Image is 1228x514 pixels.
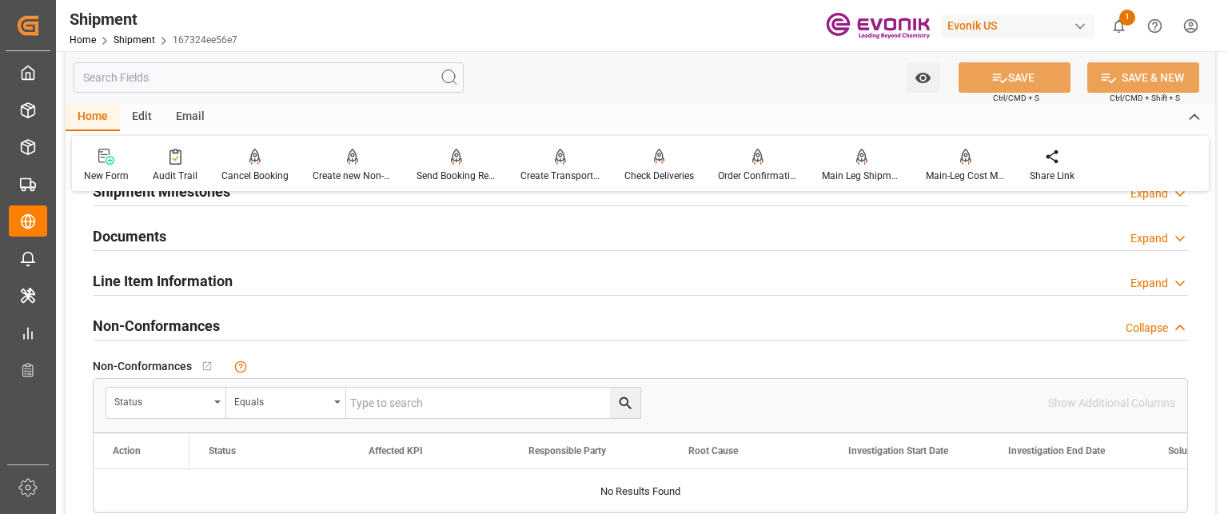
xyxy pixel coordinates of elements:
[1130,230,1168,247] div: Expand
[70,7,237,31] div: Shipment
[941,10,1101,41] button: Evonik US
[1087,62,1199,93] button: SAVE & NEW
[1137,8,1173,44] button: Help Center
[826,12,930,40] img: Evonik-brand-mark-Deep-Purple-RGB.jpeg_1700498283.jpeg
[1008,445,1105,456] span: Investigation End Date
[1030,169,1074,183] div: Share Link
[1130,275,1168,292] div: Expand
[610,388,640,418] button: search button
[624,169,694,183] div: Check Deliveries
[93,270,233,292] h2: Line Item Information
[417,169,496,183] div: Send Booking Request To ABS
[164,104,217,131] div: Email
[113,445,141,456] div: Action
[520,169,600,183] div: Create Transport Unit
[1130,185,1168,202] div: Expand
[1110,92,1180,104] span: Ctrl/CMD + Shift + S
[114,34,155,46] a: Shipment
[959,62,1071,93] button: SAVE
[74,62,464,93] input: Search Fields
[93,225,166,247] h2: Documents
[1101,8,1137,44] button: show 1 new notifications
[926,169,1006,183] div: Main-Leg Cost Message
[114,391,209,409] div: Status
[234,391,329,409] div: Equals
[848,445,948,456] span: Investigation Start Date
[993,92,1039,104] span: Ctrl/CMD + S
[66,104,120,131] div: Home
[1168,445,1204,456] span: Solution
[1119,10,1135,26] span: 1
[528,445,606,456] span: Responsible Party
[1126,320,1168,337] div: Collapse
[718,169,798,183] div: Order Confirmation
[209,445,236,456] span: Status
[941,14,1094,38] div: Evonik US
[153,169,197,183] div: Audit Trail
[221,169,289,183] div: Cancel Booking
[313,169,393,183] div: Create new Non-Conformance
[93,315,220,337] h2: Non-Conformances
[70,34,96,46] a: Home
[226,388,346,418] button: open menu
[84,169,129,183] div: New Form
[93,358,192,375] span: Non-Conformances
[120,104,164,131] div: Edit
[369,445,423,456] span: Affected KPI
[106,388,226,418] button: open menu
[907,62,939,93] button: open menu
[822,169,902,183] div: Main Leg Shipment
[346,388,640,418] input: Type to search
[93,181,230,202] h2: Shipment Milestones
[688,445,738,456] span: Root Cause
